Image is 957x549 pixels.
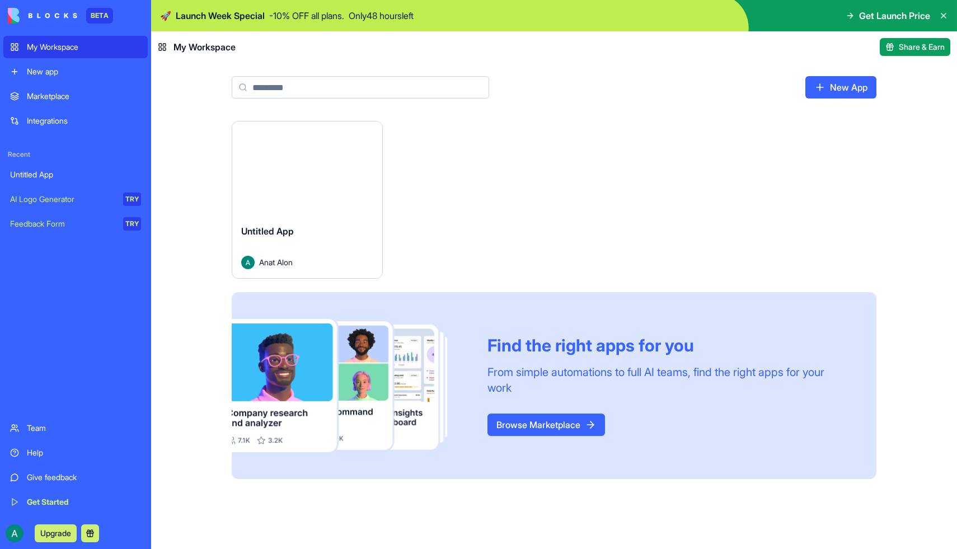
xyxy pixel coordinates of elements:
a: New app [3,60,148,83]
a: My Workspace [3,36,148,58]
div: Feedback Form [10,218,115,229]
a: Marketplace [3,85,148,107]
div: Integrations [27,115,141,126]
div: BETA [86,8,113,24]
img: Frame_181_egmpey.png [232,319,470,453]
div: New app [27,66,141,77]
div: Get Started [27,496,141,508]
a: Help [3,442,148,464]
button: Upgrade [35,524,77,542]
span: Anat Alon [259,256,293,268]
a: BETA [8,8,113,24]
a: New App [805,76,876,98]
img: logo [8,8,77,24]
img: ACg8ocLVNKks4_FekY3xXlaHVFH2HhFS--slE1wgvj3_RAgfjyasbQ=s96-c [6,524,24,542]
div: TRY [123,193,141,206]
a: Browse Marketplace [487,414,605,436]
span: My Workspace [173,40,236,54]
a: Give feedback [3,466,148,489]
div: From simple automations to full AI teams, find the right apps for your work [487,364,850,396]
div: Give feedback [27,472,141,483]
a: Upgrade [35,527,77,538]
a: Feedback FormTRY [3,213,148,235]
div: Marketplace [27,91,141,102]
span: Launch Week Special [176,9,265,22]
span: 🚀 [160,9,171,22]
span: Share & Earn [899,41,945,53]
div: My Workspace [27,41,141,53]
p: Only 48 hours left [349,9,414,22]
p: - 10 % OFF all plans. [269,9,344,22]
a: Team [3,417,148,439]
button: Share & Earn [880,38,950,56]
div: Find the right apps for you [487,335,850,355]
span: Untitled App [241,226,294,237]
a: Integrations [3,110,148,132]
img: Avatar [241,256,255,269]
a: Get Started [3,491,148,513]
a: Untitled AppAvatarAnat Alon [232,121,383,279]
a: AI Logo GeneratorTRY [3,188,148,210]
div: TRY [123,217,141,231]
div: Help [27,447,141,458]
div: Untitled App [10,169,141,180]
span: Get Launch Price [859,9,930,22]
div: Team [27,423,141,434]
span: Recent [3,150,148,159]
a: Untitled App [3,163,148,186]
div: AI Logo Generator [10,194,115,205]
